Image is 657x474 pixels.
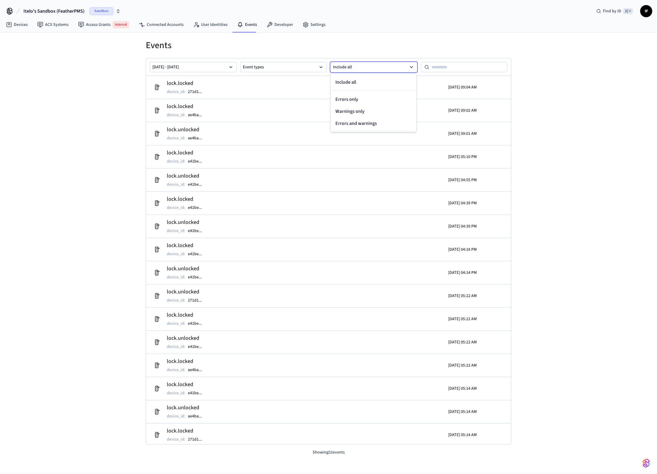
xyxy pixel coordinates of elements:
p: device_id : [167,413,185,419]
button: ae4ba... [187,135,208,142]
p: [DATE] 05:14 AM [448,386,477,392]
span: Itelo's Sandbox (FeatherPMS) [23,8,84,15]
button: e41be... [187,274,208,281]
p: device_id : [167,274,185,280]
h2: lock.unlocked [167,334,208,342]
button: IF [640,5,652,17]
h2: lock.locked [167,149,208,157]
a: Events [232,19,262,30]
p: device_id : [167,321,185,327]
button: Include all [330,62,417,72]
p: device_id : [167,228,185,234]
div: Find by ID⌘ K [591,6,638,17]
h2: lock.unlocked [167,172,208,180]
span: Find by ID [603,8,621,14]
p: device_id : [167,297,185,303]
p: [DATE] 04:18 PM [448,246,477,252]
p: [DATE] 04:39 PM [448,223,477,229]
a: User Identities [188,19,232,30]
span: Sandbox [89,7,113,15]
p: [DATE] 05:22 AM [448,362,477,368]
p: device_id : [167,205,185,211]
button: Include all [331,76,417,88]
p: [DATE] 05:14 AM [448,409,477,415]
h2: lock.unlocked [167,265,208,273]
p: device_id : [167,135,185,141]
button: 271d1... [187,297,208,304]
button: e41be... [187,181,208,188]
button: Errors and warnings [331,117,417,129]
h2: lock.unlocked [167,288,208,296]
span: ⌘ K [623,8,633,14]
p: device_id : [167,158,185,164]
button: [DATE] - [DATE] [150,62,237,72]
button: ae4ba... [187,111,208,119]
p: [DATE] 05:22 AM [448,339,477,345]
p: [DATE] 05:10 PM [448,154,477,160]
button: e41be... [187,250,208,258]
img: SeamLogoGradient.69752ec5.svg [643,458,650,468]
p: [DATE] 05:14 AM [448,432,477,438]
button: ae4ba... [187,413,208,420]
p: device_id : [167,436,185,442]
a: ACS Systems [32,19,73,30]
p: [DATE] 04:14 PM [448,270,477,276]
button: 271d1... [187,436,208,443]
p: [DATE] 09:01 AM [448,131,477,137]
h1: Events [146,40,511,51]
h2: lock.locked [167,102,208,111]
button: e41be... [187,204,208,211]
a: Connected Accounts [134,19,188,30]
p: device_id : [167,181,185,187]
a: Developer [262,19,298,30]
button: e41be... [187,158,208,165]
button: 271d1... [187,88,208,95]
p: device_id : [167,390,185,396]
p: [DATE] 09:02 AM [448,107,477,113]
button: e41be... [187,227,208,234]
h2: lock.locked [167,380,208,389]
button: Event types [240,62,327,72]
h2: lock.locked [167,79,208,88]
p: device_id : [167,251,185,257]
p: [DATE] 09:04 AM [448,84,477,90]
span: IF [641,6,652,17]
p: device_id : [167,112,185,118]
p: device_id : [167,344,185,350]
p: device_id : [167,367,185,373]
h2: lock.locked [167,357,208,366]
h2: lock.unlocked [167,125,208,134]
button: e41be... [187,343,208,350]
h2: lock.unlocked [167,404,208,412]
h2: lock.locked [167,311,208,319]
h2: lock.locked [167,241,208,250]
p: [DATE] 04:55 PM [448,177,477,183]
button: e41be... [187,320,208,327]
button: e41be... [187,389,208,397]
button: ae4ba... [187,366,208,373]
p: device_id : [167,89,185,95]
p: [DATE] 05:22 AM [448,293,477,299]
h2: lock.locked [167,427,208,435]
a: Access GrantsInternal [73,19,134,31]
p: [DATE] 05:22 AM [448,316,477,322]
p: Showing 52 events [146,449,511,456]
button: Errors only [331,93,417,105]
a: Settings [298,19,330,30]
p: [DATE] 04:39 PM [448,200,477,206]
button: Warnings only [331,105,417,117]
h2: lock.locked [167,195,208,203]
span: Internal [112,21,129,28]
a: Devices [1,19,32,30]
h2: lock.unlocked [167,218,208,227]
